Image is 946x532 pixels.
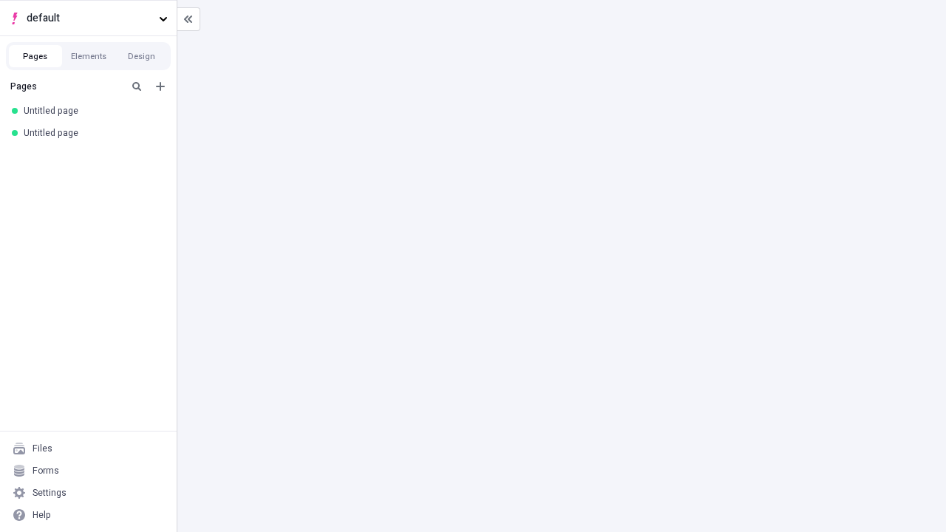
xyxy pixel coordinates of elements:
[33,465,59,477] div: Forms
[24,105,159,117] div: Untitled page
[24,127,159,139] div: Untitled page
[115,45,169,67] button: Design
[9,45,62,67] button: Pages
[152,78,169,95] button: Add new
[10,81,122,92] div: Pages
[33,509,51,521] div: Help
[33,443,52,454] div: Files
[27,10,153,27] span: default
[33,487,67,499] div: Settings
[62,45,115,67] button: Elements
